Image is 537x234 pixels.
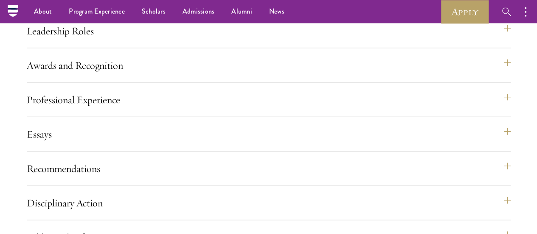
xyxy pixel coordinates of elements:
[27,21,511,41] button: Leadership Roles
[27,90,511,110] button: Professional Experience
[27,124,511,144] button: Essays
[27,158,511,179] button: Recommendations
[27,193,511,213] button: Disciplinary Action
[27,55,511,76] button: Awards and Recognition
